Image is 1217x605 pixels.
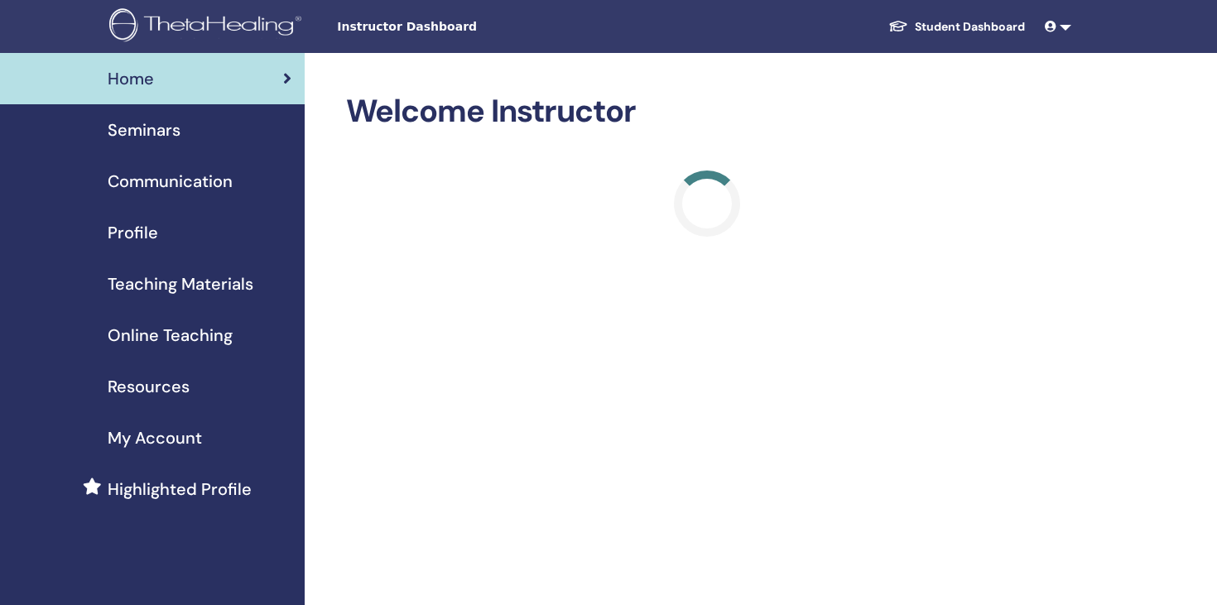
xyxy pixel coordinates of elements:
span: Highlighted Profile [108,477,252,502]
span: Resources [108,374,190,399]
span: Communication [108,169,233,194]
h2: Welcome Instructor [346,93,1069,131]
span: Instructor Dashboard [337,18,585,36]
span: Teaching Materials [108,271,253,296]
span: Home [108,66,154,91]
span: Profile [108,220,158,245]
a: Student Dashboard [875,12,1038,42]
img: logo.png [109,8,307,46]
span: Seminars [108,118,180,142]
span: Online Teaching [108,323,233,348]
img: graduation-cap-white.svg [888,19,908,33]
span: My Account [108,425,202,450]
